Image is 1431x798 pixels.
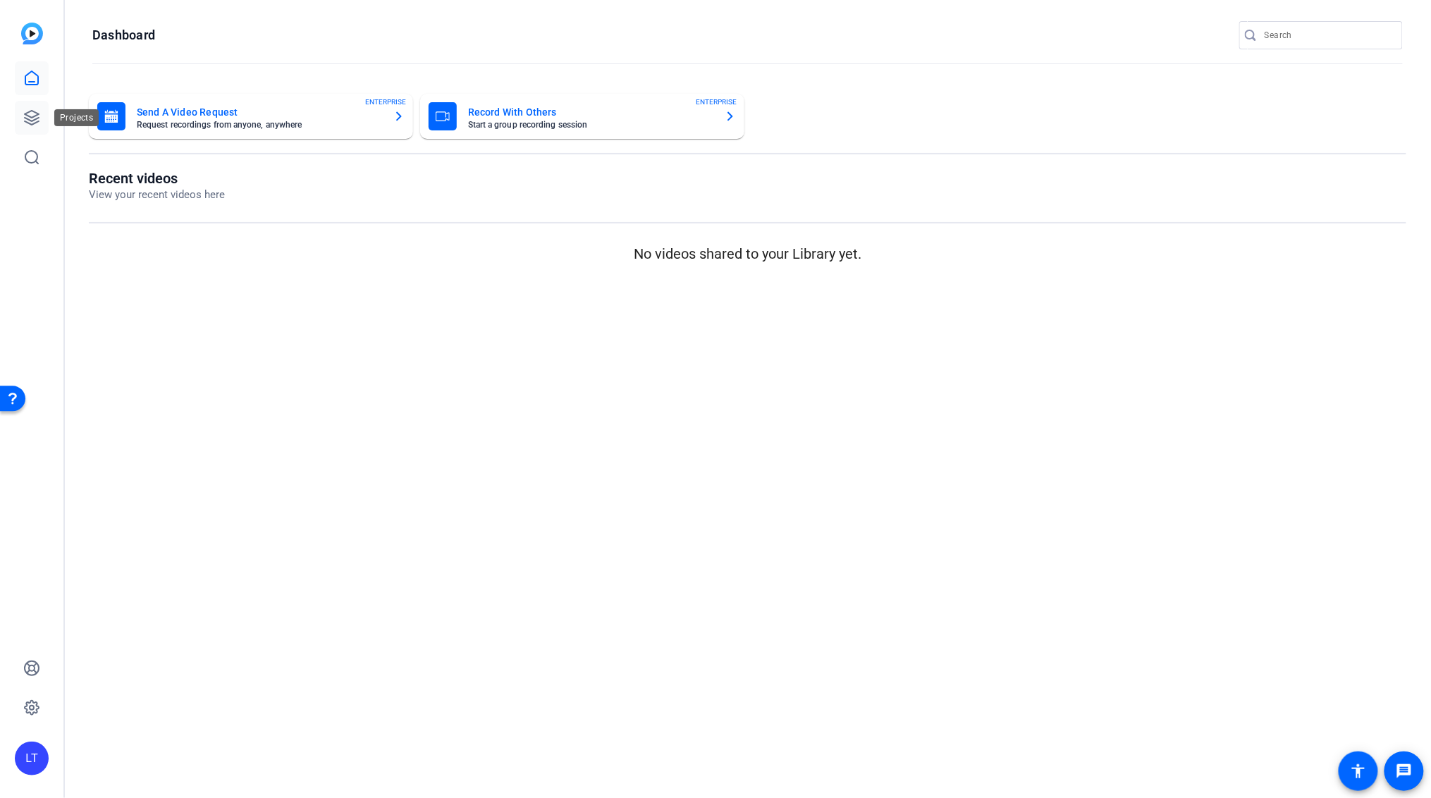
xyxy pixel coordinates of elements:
h1: Dashboard [92,27,155,44]
button: Send A Video RequestRequest recordings from anyone, anywhereENTERPRISE [89,94,413,139]
p: View your recent videos here [89,187,225,203]
mat-card-title: Record With Others [468,104,713,121]
div: LT [15,742,49,775]
mat-card-subtitle: Start a group recording session [468,121,713,129]
mat-card-subtitle: Request recordings from anyone, anywhere [137,121,382,129]
span: ENTERPRISE [365,97,406,107]
mat-icon: accessibility [1350,763,1367,780]
p: No videos shared to your Library yet. [89,243,1406,264]
mat-icon: message [1396,763,1413,780]
mat-card-title: Send A Video Request [137,104,382,121]
input: Search [1265,27,1392,44]
button: Record With OthersStart a group recording sessionENTERPRISE [420,94,744,139]
h1: Recent videos [89,170,225,187]
img: blue-gradient.svg [21,23,43,44]
div: Projects [54,109,99,126]
span: ENTERPRISE [696,97,737,107]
